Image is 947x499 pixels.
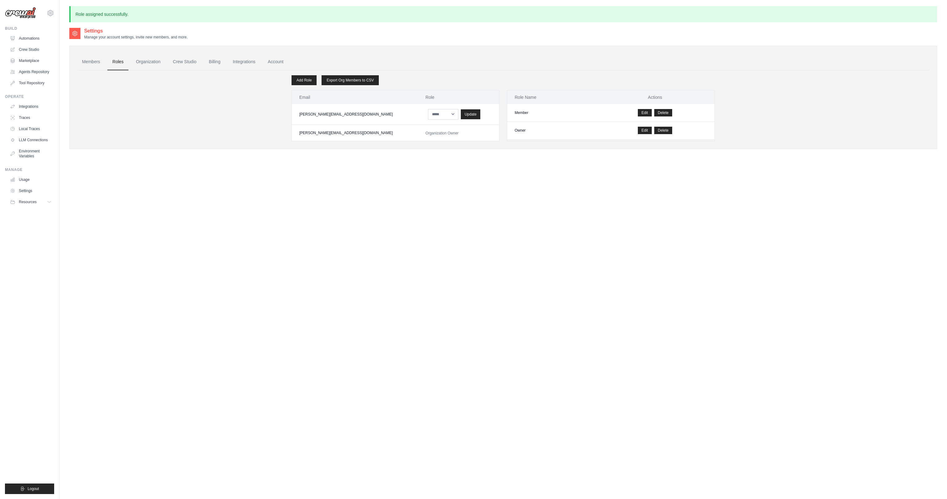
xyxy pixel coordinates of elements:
[322,75,379,85] a: Export Org Members to CSV
[507,90,595,104] th: Role Name
[69,6,937,22] p: Role assigned successfully.
[7,197,54,207] button: Resources
[654,127,672,134] button: Delete
[426,131,459,135] span: Organization Owner
[7,135,54,145] a: LLM Connections
[7,175,54,185] a: Usage
[168,54,201,70] a: Crew Studio
[418,90,499,104] th: Role
[292,104,418,125] td: [PERSON_NAME][EMAIL_ADDRESS][DOMAIN_NAME]
[28,486,39,491] span: Logout
[7,186,54,196] a: Settings
[292,75,317,85] a: Add Role
[292,125,418,141] td: [PERSON_NAME][EMAIL_ADDRESS][DOMAIN_NAME]
[7,56,54,66] a: Marketplace
[7,146,54,161] a: Environment Variables
[19,199,37,204] span: Resources
[7,113,54,123] a: Traces
[107,54,128,70] a: Roles
[7,67,54,77] a: Agents Repository
[7,102,54,112] a: Integrations
[292,90,418,104] th: Email
[595,90,715,104] th: Actions
[654,109,672,116] button: Delete
[5,26,54,31] div: Build
[507,122,595,139] td: Owner
[131,54,165,70] a: Organization
[638,127,652,134] a: Edit
[77,54,105,70] a: Members
[7,78,54,88] a: Tool Repository
[263,54,288,70] a: Account
[228,54,260,70] a: Integrations
[5,484,54,494] button: Logout
[461,109,480,119] button: Update
[5,167,54,172] div: Manage
[5,94,54,99] div: Operate
[84,27,188,35] h2: Settings
[5,7,36,19] img: Logo
[7,124,54,134] a: Local Traces
[204,54,225,70] a: Billing
[7,33,54,43] a: Automations
[638,109,652,116] a: Edit
[84,35,188,40] p: Manage your account settings, invite new members, and more.
[7,45,54,55] a: Crew Studio
[507,104,595,122] td: Member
